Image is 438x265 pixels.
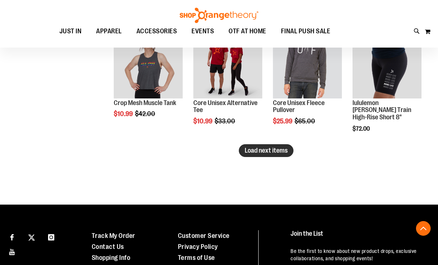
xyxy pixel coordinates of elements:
span: $25.99 [273,117,293,125]
a: Track My Order [92,232,135,239]
a: Privacy Policy [178,243,218,250]
a: Contact Us [92,243,124,250]
img: Twitter [28,234,35,241]
a: OTF AT HOME [221,23,274,40]
a: APPAREL [89,23,129,40]
a: Shopping Info [92,254,131,261]
a: Product image for lululemon Wunder Train High-Rise Short 8" [353,29,421,99]
span: $42.00 [135,110,156,117]
span: EVENTS [191,23,214,40]
span: $33.00 [215,117,236,125]
div: product [110,26,186,136]
a: Visit our X page [25,230,38,243]
span: APPAREL [96,23,122,40]
a: Product image for Core Unisex Alternative TeeSALE [193,29,262,99]
a: ACCESSORIES [129,23,185,40]
a: Product image for Crop Mesh Muscle TankSALE [114,29,183,99]
a: lululemon [PERSON_NAME] Train High-Rise Short 8" [353,99,411,121]
div: product [349,26,425,151]
button: Back To Top [416,221,431,236]
p: Be the first to know about new product drops, exclusive collaborations, and shopping events! [291,247,426,262]
div: product [269,26,346,143]
a: FINAL PUSH SALE [274,23,338,40]
a: EVENTS [184,23,221,40]
img: Product image for Crop Mesh Muscle Tank [114,29,183,98]
span: JUST IN [59,23,82,40]
span: OTF AT HOME [229,23,266,40]
h4: Join the List [291,230,426,244]
span: FINAL PUSH SALE [281,23,331,40]
a: Visit our Youtube page [6,245,18,258]
span: ACCESSORIES [136,23,177,40]
a: Customer Service [178,232,230,239]
div: product [190,26,266,143]
a: JUST IN [52,23,89,40]
span: $10.99 [114,110,134,117]
a: Visit our Facebook page [6,230,18,243]
a: Product image for Core Unisex Fleece PulloverSALE [273,29,342,99]
img: Shop Orangetheory [179,8,259,23]
a: Crop Mesh Muscle Tank [114,99,176,107]
span: $65.00 [295,117,316,125]
a: Terms of Use [178,254,215,261]
span: $10.99 [193,117,213,125]
a: Visit our Instagram page [45,230,58,243]
img: Product image for Core Unisex Alternative Tee [193,29,262,98]
a: Core Unisex Alternative Tee [193,99,258,114]
button: Load next items [239,144,293,157]
a: Core Unisex Fleece Pullover [273,99,325,114]
span: Load next items [245,147,288,154]
img: Product image for lululemon Wunder Train High-Rise Short 8" [353,29,421,98]
span: $72.00 [353,126,371,132]
img: Product image for Core Unisex Fleece Pullover [273,29,342,98]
